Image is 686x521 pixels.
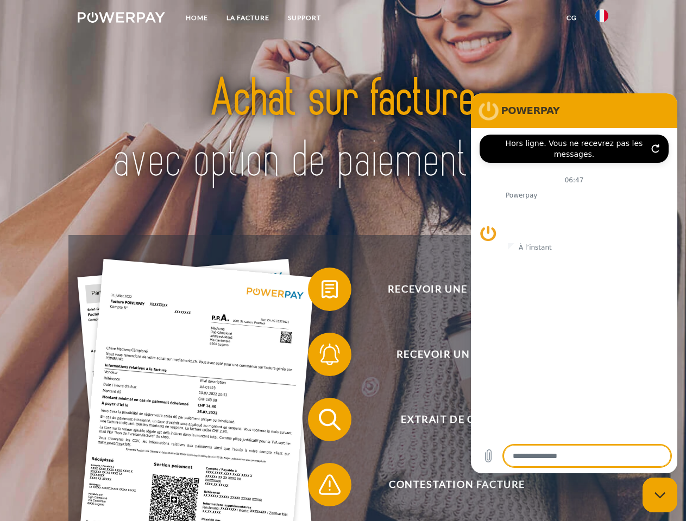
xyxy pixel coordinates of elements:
span: Recevoir une facture ? [324,268,590,311]
span: Contestation Facture [324,463,590,506]
a: LA FACTURE [217,8,279,28]
a: CG [557,8,586,28]
a: Home [177,8,217,28]
span: Recevoir un rappel? [324,333,590,376]
img: qb_warning.svg [316,471,343,498]
iframe: Bouton de lancement de la fenêtre de messagerie, conversation en cours [643,478,677,512]
img: fr [595,9,608,22]
img: qb_bill.svg [316,276,343,303]
button: Contestation Facture [308,463,590,506]
img: qb_search.svg [316,406,343,433]
img: qb_bell.svg [316,341,343,368]
iframe: Fenêtre de messagerie [471,93,677,473]
img: title-powerpay_fr.svg [104,52,582,208]
img: logo-powerpay-white.svg [78,12,165,23]
button: Recevoir une facture ? [308,268,590,311]
button: Recevoir un rappel? [308,333,590,376]
span: Extrait de compte [324,398,590,441]
button: Extrait de compte [308,398,590,441]
a: Support [279,8,330,28]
